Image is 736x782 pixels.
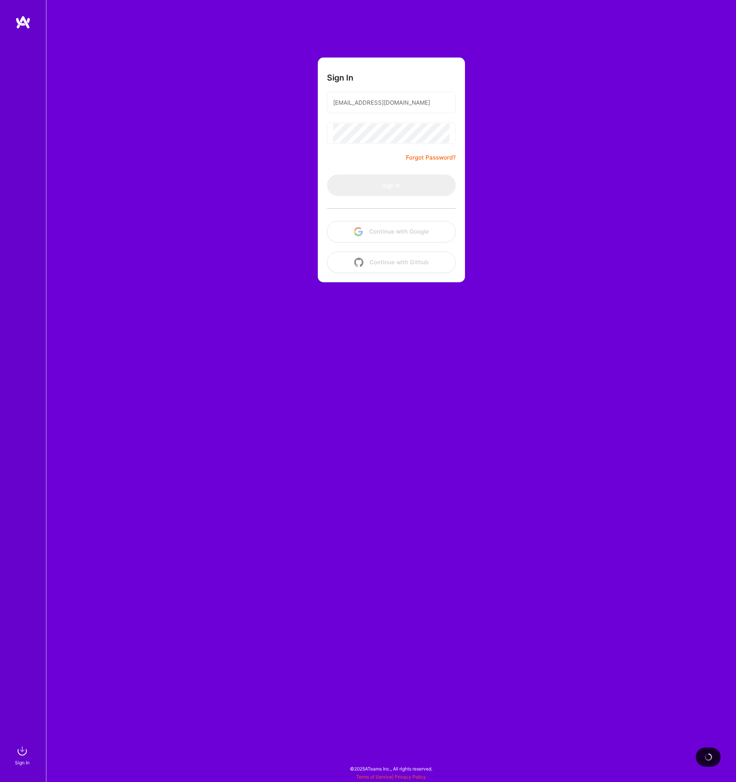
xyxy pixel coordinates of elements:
[327,221,456,242] button: Continue with Google
[327,252,456,273] button: Continue with Github
[356,774,392,780] a: Terms of Service
[354,258,363,267] img: icon
[15,15,31,29] img: logo
[406,153,456,162] a: Forgot Password?
[327,175,456,196] button: Sign In
[327,73,353,82] h3: Sign In
[705,753,712,761] img: loading
[395,774,426,780] a: Privacy Policy
[356,774,426,780] span: |
[15,743,30,759] img: sign in
[16,743,30,767] a: sign inSign In
[333,93,450,112] input: Email...
[354,227,363,236] img: icon
[15,759,30,767] div: Sign In
[46,759,736,778] div: © 2025 ATeams Inc., All rights reserved.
